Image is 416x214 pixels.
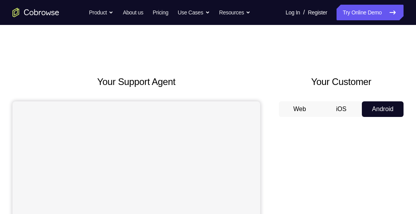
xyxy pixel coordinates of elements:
[153,5,168,20] a: Pricing
[337,5,404,20] a: Try Online Demo
[219,5,251,20] button: Resources
[321,101,362,117] button: iOS
[279,75,404,89] h2: Your Customer
[89,5,114,20] button: Product
[178,5,210,20] button: Use Cases
[286,5,300,20] a: Log In
[279,101,321,117] button: Web
[303,8,305,17] span: /
[362,101,404,117] button: Android
[12,75,260,89] h2: Your Support Agent
[123,5,143,20] a: About us
[308,5,327,20] a: Register
[12,8,59,17] a: Go to the home page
